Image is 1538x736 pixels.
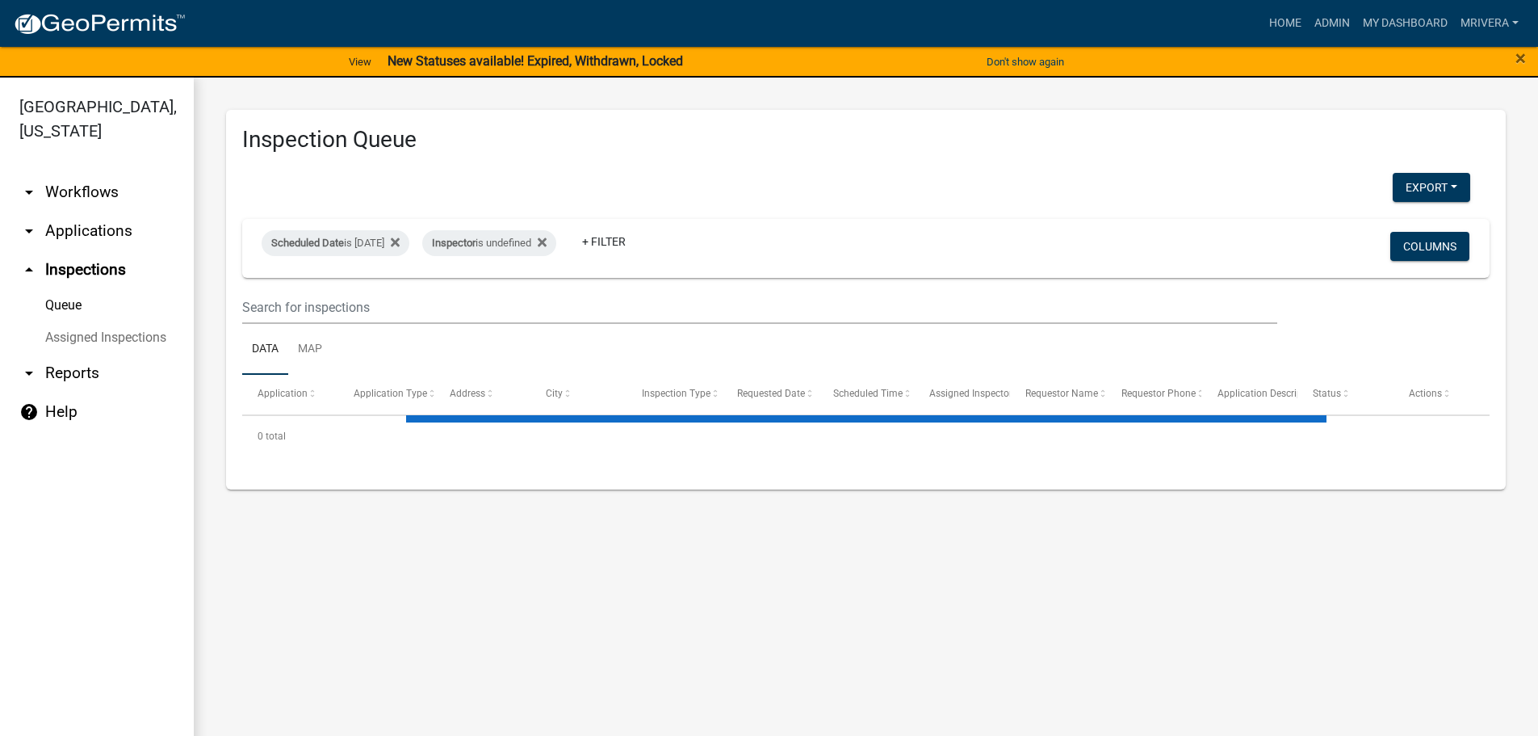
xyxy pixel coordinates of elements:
span: Application [258,388,308,399]
a: mrivera [1454,8,1525,39]
span: City [546,388,563,399]
i: arrow_drop_up [19,260,39,280]
i: arrow_drop_down [19,221,39,241]
datatable-header-cell: Application Type [338,375,434,414]
span: Status [1313,388,1341,399]
span: × [1515,47,1526,69]
div: is [DATE] [262,230,409,256]
span: Requested Date [737,388,805,399]
a: Map [288,324,332,376]
button: Columns [1390,232,1469,261]
span: Scheduled Time [833,388,903,399]
datatable-header-cell: Status [1297,375,1393,414]
a: Home [1263,8,1308,39]
datatable-header-cell: Requestor Phone [1106,375,1202,414]
span: Requestor Phone [1121,388,1196,399]
a: + Filter [569,227,639,256]
span: Actions [1409,388,1442,399]
i: help [19,402,39,422]
span: Requestor Name [1025,388,1098,399]
datatable-header-cell: City [530,375,627,414]
strong: New Statuses available! Expired, Withdrawn, Locked [388,53,683,69]
button: Close [1515,48,1526,68]
span: Inspector [432,237,476,249]
input: Search for inspections [242,291,1277,324]
datatable-header-cell: Assigned Inspector [914,375,1010,414]
datatable-header-cell: Requestor Name [1010,375,1106,414]
button: Export [1393,173,1470,202]
a: My Dashboard [1356,8,1454,39]
span: Application Description [1217,388,1319,399]
datatable-header-cell: Application Description [1201,375,1297,414]
div: is undefined [422,230,556,256]
span: Inspection Type [642,388,710,399]
datatable-header-cell: Requested Date [722,375,818,414]
div: 0 total [242,416,1490,456]
span: Scheduled Date [271,237,344,249]
a: View [342,48,378,75]
h3: Inspection Queue [242,126,1490,154]
i: arrow_drop_down [19,364,39,383]
datatable-header-cell: Inspection Type [626,375,722,414]
datatable-header-cell: Actions [1393,375,1490,414]
i: arrow_drop_down [19,183,39,202]
span: Address [450,388,485,399]
a: Admin [1308,8,1356,39]
button: Don't show again [980,48,1071,75]
datatable-header-cell: Application [242,375,338,414]
span: Application Type [354,388,427,399]
datatable-header-cell: Scheduled Time [818,375,914,414]
a: Data [242,324,288,376]
span: Assigned Inspector [929,388,1012,399]
datatable-header-cell: Address [434,375,530,414]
